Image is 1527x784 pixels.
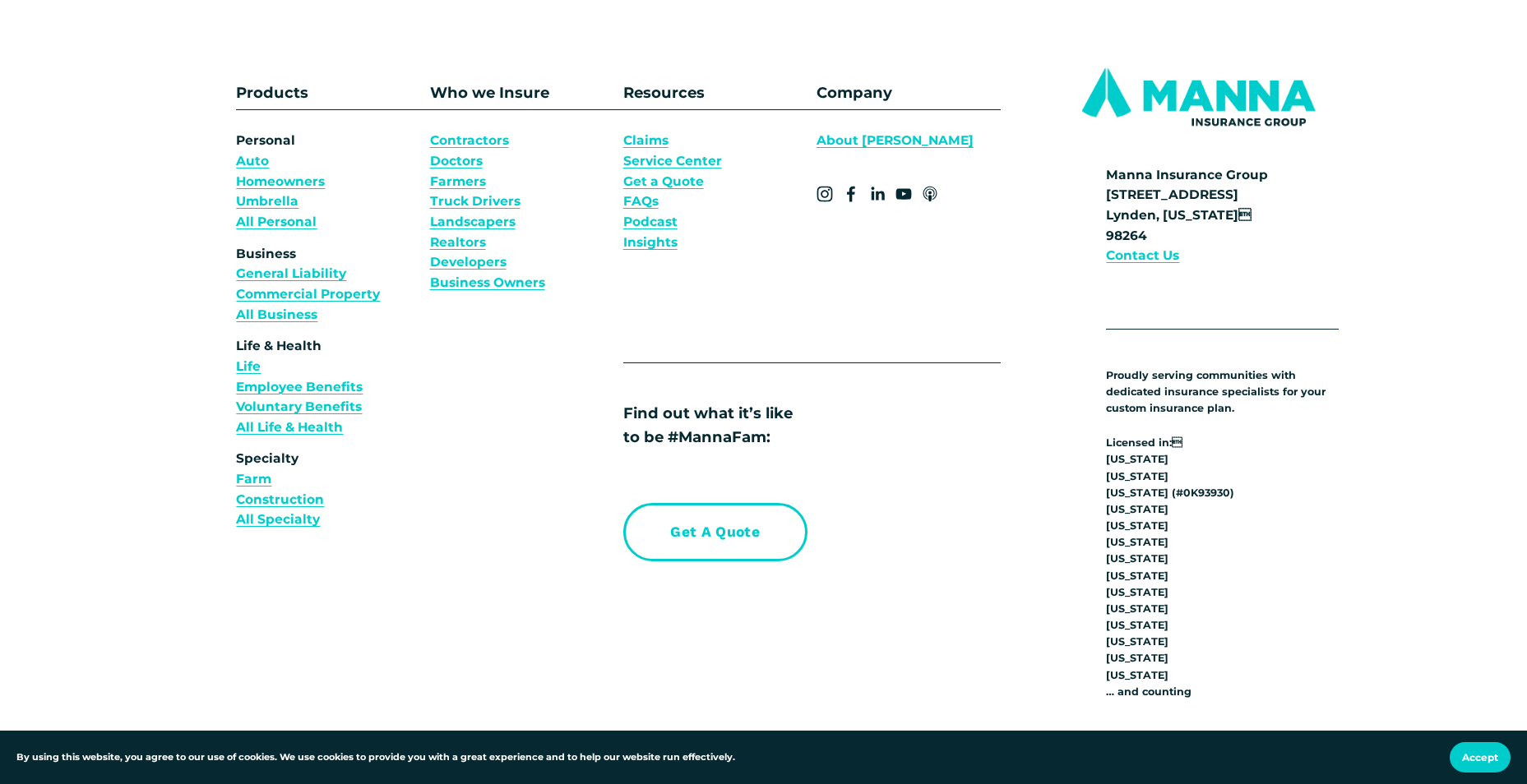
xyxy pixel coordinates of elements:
[1106,367,1339,417] p: Proudly serving communities with dedicated insurance specialists for your custom insurance plan.
[1450,742,1511,772] button: Accept
[1106,246,1179,266] a: Contact Us
[430,131,521,272] a: ContractorsDoctorsFarmersTruck DriversLandscapersRealtorsDevelopers
[236,510,320,530] a: All Specialty
[817,186,833,202] a: Instagram
[430,81,614,104] p: Who we Insure
[869,186,886,202] a: LinkedIn
[623,81,807,104] p: Resources
[236,305,317,325] a: All Business
[236,151,269,172] a: Auto
[236,191,298,212] a: Umbrella
[430,273,545,293] a: Business Owners
[236,264,346,284] a: General Liability
[1183,487,1234,499] strong: 0K93930)
[236,449,420,530] p: Specialty
[817,131,974,151] a: About [PERSON_NAME]
[236,357,261,377] a: Life
[623,212,678,233] a: Podcast
[922,186,938,202] a: Apple Podcasts
[623,191,659,212] a: FAQs
[1106,247,1179,263] strong: Contact Us
[1106,167,1268,243] strong: Manna Insurance Group [STREET_ADDRESS] Lynden, [US_STATE] 98264
[236,284,380,305] a: Commercial Property
[236,417,343,438] a: All Life & Health
[623,401,952,449] p: Find out what it’s like to be #MannaFam:
[236,131,420,232] p: Personal
[16,750,735,765] p: By using this website, you agree to our use of cookies. We use cookies to provide you with a grea...
[236,469,271,490] a: Farm
[236,336,420,437] p: Life & Health
[1462,751,1498,763] span: Accept
[236,397,362,417] a: Voluntary Benefits
[623,503,807,561] a: Get a Quote
[236,212,317,233] a: All Personal
[843,186,859,202] a: Facebook
[623,172,704,192] a: Get a Quote
[236,377,363,398] a: Employee Benefits
[623,131,669,151] a: Claims
[817,81,1001,104] p: Company
[236,172,325,192] a: Homeowners
[236,81,372,104] p: Products
[623,151,722,172] a: Service Center
[623,233,678,253] a: Insights
[1106,435,1339,700] p: Licensed in: [US_STATE] [US_STATE] [US_STATE] (# [US_STATE] [US_STATE] [US_STATE] [US_STATE] [US...
[236,490,324,510] a: Construction
[236,244,420,325] p: Business
[895,186,912,202] a: YouTube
